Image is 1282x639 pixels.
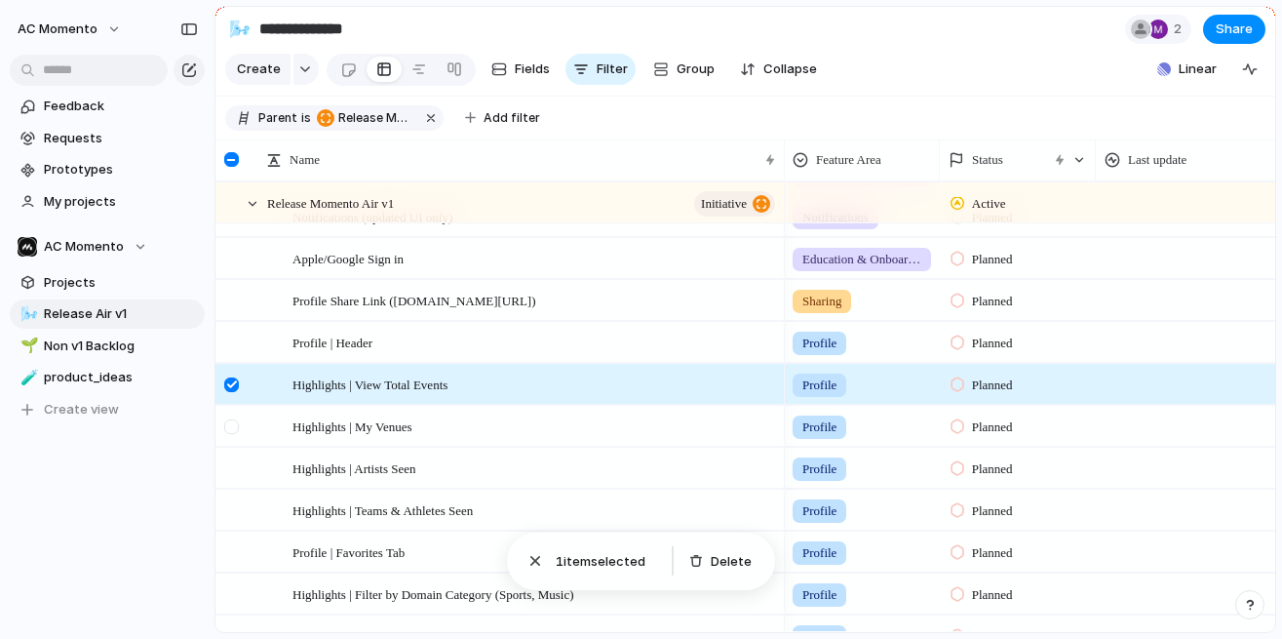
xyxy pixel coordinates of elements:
span: Create view [44,400,119,419]
span: Status [972,150,1003,170]
span: AC Momento [44,237,124,257]
span: Share [1216,20,1253,39]
span: Non v1 Backlog [44,337,198,356]
div: 🌬️ [20,303,34,326]
span: Planned [972,501,1013,521]
span: Profile [802,376,836,395]
a: Projects [10,268,205,298]
button: Delete [681,548,759,576]
a: My projects [10,187,205,217]
button: Linear [1149,55,1224,84]
a: Prototypes [10,155,205,184]
span: Highlights | Teams & Athletes Seen [292,499,473,521]
span: Planned [972,250,1013,269]
span: Profile [802,585,836,605]
span: Planned [972,418,1013,437]
button: Filter [565,54,636,85]
a: 🌱Non v1 Backlog [10,332,205,361]
span: Highlights | View Total Events [292,373,447,395]
span: Planned [972,292,1013,311]
a: Requests [10,124,205,153]
span: Apple/Google Sign in [292,247,404,269]
span: Release Momento Air v1 [338,109,414,127]
span: 2 [1174,20,1187,39]
span: Feedback [44,97,198,116]
span: Release Air v1 [44,304,198,324]
span: Highlights | Filter by Domain Category (Sports, Music) [292,582,574,605]
span: Create [237,60,281,79]
span: Profile [802,501,836,521]
a: 🌬️Release Air v1 [10,300,205,329]
span: Fields [515,60,550,79]
span: Sharing [802,292,841,311]
span: Profile [802,459,836,479]
button: 🧪 [18,368,37,387]
span: Profile | Header [292,331,372,353]
button: Share [1203,15,1265,44]
a: Feedback [10,92,205,121]
span: product_ideas [44,368,198,387]
span: Collapse [763,60,817,79]
span: is [301,109,311,127]
button: Release Momento Air v1 [313,107,418,129]
span: Planned [972,376,1013,395]
span: Planned [972,334,1013,353]
button: Collapse [732,54,825,85]
span: Active [972,194,1006,214]
span: Name [290,150,320,170]
button: initiative [694,191,775,217]
span: 1 [556,553,563,569]
span: initiative [701,190,747,218]
span: Education & Onboarding [802,250,921,269]
button: Create [225,54,291,85]
button: AC Momento [9,14,132,45]
span: My projects [44,192,198,212]
span: Release Momento Air v1 [317,109,414,127]
span: Planned [972,543,1013,563]
button: Create view [10,395,205,424]
span: Parent [258,109,297,127]
span: Last update [1128,150,1186,170]
span: item selected [556,552,656,572]
button: 🌱 [18,337,37,356]
span: Feature Area [816,150,881,170]
span: Profile | Favorites Tab [292,540,405,563]
button: 🌬️ [224,14,255,45]
span: Highlights | My Venues [292,415,412,437]
span: Add filter [484,109,540,127]
span: AC Momento [18,20,97,39]
button: AC Momento [10,232,205,261]
a: 🧪product_ideas [10,363,205,392]
span: Profile [802,543,836,563]
span: Group [677,60,715,79]
button: Fields [484,54,558,85]
button: Add filter [453,104,552,132]
span: Profile [802,418,836,437]
span: Planned [972,585,1013,605]
span: Highlights | Artists Seen [292,457,415,479]
button: Group [643,54,724,85]
span: Prototypes [44,160,198,180]
button: 🌬️ [18,304,37,324]
button: is [297,107,315,129]
div: 🧪 [20,367,34,389]
span: Release Momento Air v1 [267,191,394,214]
span: Projects [44,273,198,293]
span: Linear [1179,60,1217,79]
span: Filter [597,60,628,79]
div: 🌱 [20,335,34,357]
span: Profile Share Link ([DOMAIN_NAME][URL]) [292,289,535,311]
span: Requests [44,129,198,148]
span: Delete [711,552,752,572]
span: Planned [972,459,1013,479]
span: Profile [802,334,836,353]
div: 🌬️ [229,16,251,42]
